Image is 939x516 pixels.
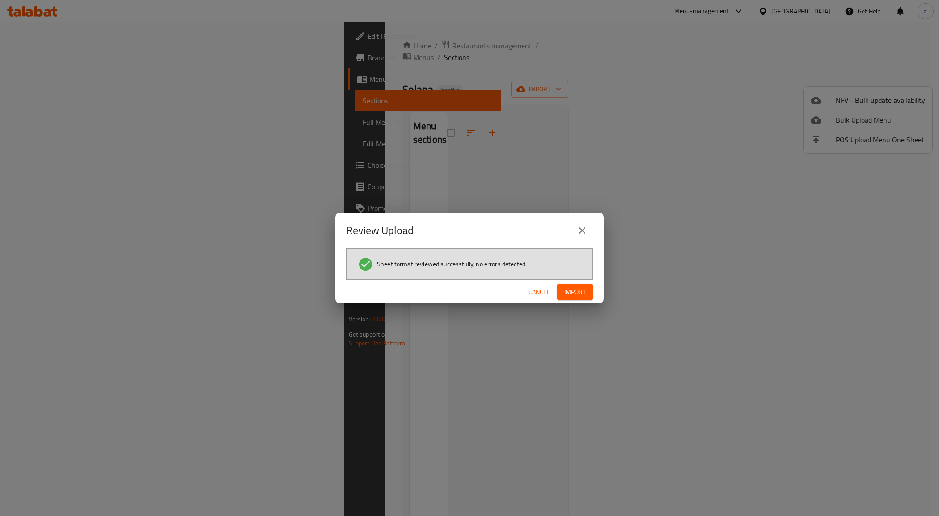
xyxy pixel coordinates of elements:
[564,286,586,298] span: Import
[529,286,550,298] span: Cancel
[377,260,527,269] span: Sheet format reviewed successfully, no errors detected.
[571,220,593,241] button: close
[346,223,414,238] h2: Review Upload
[557,284,593,300] button: Import
[525,284,554,300] button: Cancel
